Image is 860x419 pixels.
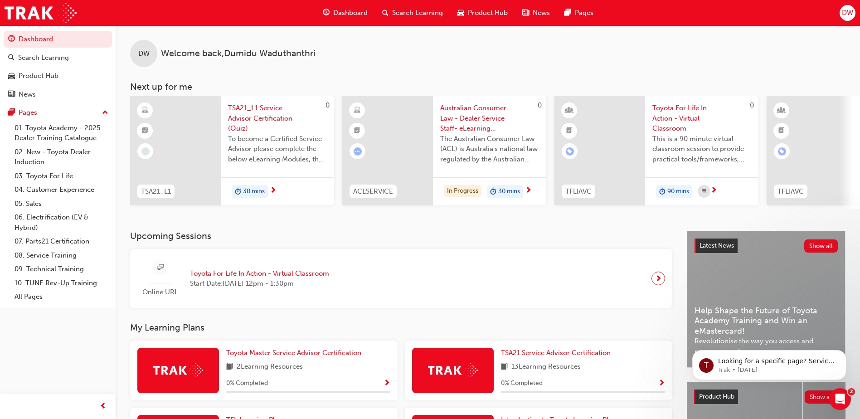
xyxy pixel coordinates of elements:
[190,268,329,279] span: Toyota For Life In Action - Virtual Classroom
[5,3,77,23] img: Trak
[353,186,393,197] span: ACLSERVICE
[384,380,390,388] span: Show Progress
[11,248,112,263] a: 08. Service Training
[694,390,838,404] a: Product HubShow all
[778,147,786,156] span: learningRecordVerb_ENROLL-icon
[8,91,15,99] span: news-icon
[237,361,303,373] span: 2 Learning Resources
[652,103,751,134] span: Toyota For Life In Action - Virtual Classroom
[11,262,112,276] a: 09. Technical Training
[235,186,241,198] span: duration-icon
[575,8,593,18] span: Pages
[533,8,550,18] span: News
[557,4,601,22] a: pages-iconPages
[11,276,112,290] a: 10. TUNE Rev-Up Training
[565,186,592,197] span: TFLIAVC
[4,86,112,103] a: News
[11,210,112,234] a: 06. Electrification (EV & Hybrid)
[142,105,148,117] span: learningResourceType_ELEARNING-icon
[354,147,362,156] span: learningRecordVerb_ATTEMPT-icon
[440,103,539,134] span: Australian Consumer Law - Dealer Service Staff- eLearning Module
[428,363,478,377] img: Trak
[4,49,112,66] a: Search Learning
[226,349,361,357] span: Toyota Master Service Advisor Certification
[538,101,542,109] span: 0
[566,147,574,156] span: learningRecordVerb_ENROLL-icon
[228,134,327,165] span: To become a Certified Service Advisor please complete the below eLearning Modules, the Service Ad...
[667,186,689,197] span: 90 mins
[829,388,851,410] iframe: Intercom live chat
[142,125,148,137] span: booktick-icon
[457,7,464,19] span: car-icon
[316,4,375,22] a: guage-iconDashboard
[679,331,860,395] iframe: Intercom notifications message
[778,105,785,117] span: learningResourceType_INSTRUCTOR_LED-icon
[522,7,529,19] span: news-icon
[130,96,334,205] a: 0TSA21_L1TSA21_L1 Service Advisor Certification (Quiz)To become a Certified Service Advisor pleas...
[501,378,543,389] span: 0 % Completed
[710,187,717,195] span: next-icon
[498,186,520,197] span: 30 mins
[19,71,58,81] div: Product Hub
[501,349,611,357] span: TSA21 Service Advisor Certification
[687,231,845,368] a: Latest NewsShow allHelp Shape the Future of Toyota Academy Training and Win an eMastercard!Revolu...
[226,378,268,389] span: 0 % Completed
[848,388,855,395] span: 2
[100,401,107,412] span: prev-icon
[11,169,112,183] a: 03. Toyota For Life
[157,262,164,273] span: sessionType_ONLINE_URL-icon
[342,96,546,205] a: 0ACLSERVICEAustralian Consumer Law - Dealer Service Staff- eLearning ModuleThe Australian Consume...
[11,290,112,304] a: All Pages
[333,8,368,18] span: Dashboard
[19,107,37,118] div: Pages
[138,49,150,59] span: DW
[11,121,112,145] a: 01. Toyota Academy - 2025 Dealer Training Catalogue
[695,306,838,336] span: Help Shape the Future of Toyota Academy Training and Win an eMastercard!
[805,390,839,404] button: Show all
[8,35,15,44] span: guage-icon
[19,89,36,100] div: News
[658,378,665,389] button: Show Progress
[564,7,571,19] span: pages-icon
[11,183,112,197] a: 04. Customer Experience
[270,187,277,195] span: next-icon
[323,7,330,19] span: guage-icon
[130,231,672,241] h3: Upcoming Sessions
[804,239,838,253] button: Show all
[8,72,15,80] span: car-icon
[700,242,734,249] span: Latest News
[655,272,662,285] span: next-icon
[8,54,15,62] span: search-icon
[4,29,112,104] button: DashboardSearch LearningProduct HubNews
[326,101,330,109] span: 0
[153,363,203,377] img: Trak
[4,31,112,48] a: Dashboard
[354,125,360,137] span: booktick-icon
[652,134,751,165] span: This is a 90 minute virtual classroom session to provide practical tools/frameworks, behaviours a...
[842,8,853,18] span: DW
[384,378,390,389] button: Show Progress
[8,109,15,117] span: pages-icon
[566,105,573,117] span: learningResourceType_INSTRUCTOR_LED-icon
[243,186,265,197] span: 30 mins
[375,4,450,22] a: search-iconSearch Learning
[501,348,614,358] a: TSA21 Service Advisor Certification
[130,322,672,333] h3: My Learning Plans
[4,104,112,121] button: Pages
[515,4,557,22] a: news-iconNews
[11,145,112,169] a: 02. New - Toyota Dealer Induction
[137,287,183,297] span: Online URL
[659,186,666,198] span: duration-icon
[226,361,233,373] span: book-icon
[450,4,515,22] a: car-iconProduct Hub
[11,197,112,211] a: 05. Sales
[392,8,443,18] span: Search Learning
[190,278,329,289] span: Start Date: [DATE] 12pm - 1:30pm
[354,105,360,117] span: learningResourceType_ELEARNING-icon
[702,186,706,197] span: calendar-icon
[695,239,838,253] a: Latest NewsShow all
